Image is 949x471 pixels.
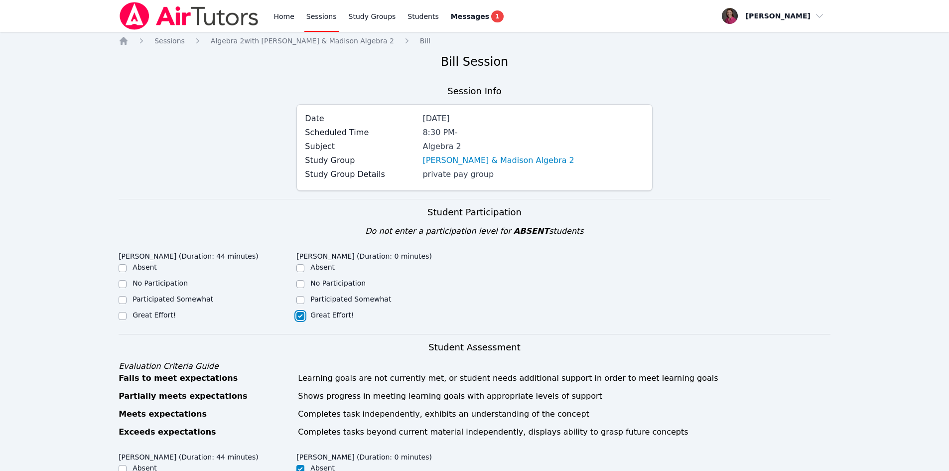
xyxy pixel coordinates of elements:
[119,247,259,262] legend: [PERSON_NAME] (Duration: 44 minutes)
[491,10,503,22] span: 1
[422,113,644,125] div: [DATE]
[133,279,188,287] label: No Participation
[119,426,292,438] div: Exceeds expectations
[298,408,830,420] div: Completes task independently, exhibits an understanding of the concept
[310,295,391,303] label: Participated Somewhat
[305,168,416,180] label: Study Group Details
[310,279,366,287] label: No Participation
[211,36,394,46] a: Algebra 2with [PERSON_NAME] & Madison Algebra 2
[133,263,157,271] label: Absent
[305,113,416,125] label: Date
[119,2,260,30] img: Air Tutors
[119,205,830,219] h3: Student Participation
[119,340,830,354] h3: Student Assessment
[422,155,574,166] a: [PERSON_NAME] & Madison Algebra 2
[420,37,430,45] span: Bill
[310,311,354,319] label: Great Effort!
[119,390,292,402] div: Partially meets expectations
[296,247,432,262] legend: [PERSON_NAME] (Duration: 0 minutes)
[119,360,830,372] div: Evaluation Criteria Guide
[298,390,830,402] div: Shows progress in meeting learning goals with appropriate levels of support
[422,127,644,139] div: 8:30 PM -
[420,36,430,46] a: Bill
[154,36,185,46] a: Sessions
[211,37,394,45] span: Algebra 2 with [PERSON_NAME] & Madison Algebra 2
[119,448,259,463] legend: [PERSON_NAME] (Duration: 44 minutes)
[298,426,830,438] div: Completes tasks beyond current material independently, displays ability to grasp future concepts
[305,141,416,153] label: Subject
[133,295,213,303] label: Participated Somewhat
[133,311,176,319] label: Great Effort!
[451,11,489,21] span: Messages
[119,54,830,70] h2: Bill Session
[447,84,501,98] h3: Session Info
[119,225,830,237] div: Do not enter a participation level for students
[422,141,644,153] div: Algebra 2
[514,226,549,236] span: ABSENT
[305,155,416,166] label: Study Group
[298,372,830,384] div: Learning goals are not currently met, or student needs additional support in order to meet learni...
[422,168,644,180] div: private pay group
[305,127,416,139] label: Scheduled Time
[119,408,292,420] div: Meets expectations
[119,372,292,384] div: Fails to meet expectations
[119,36,830,46] nav: Breadcrumb
[296,448,432,463] legend: [PERSON_NAME] (Duration: 0 minutes)
[154,37,185,45] span: Sessions
[310,263,335,271] label: Absent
